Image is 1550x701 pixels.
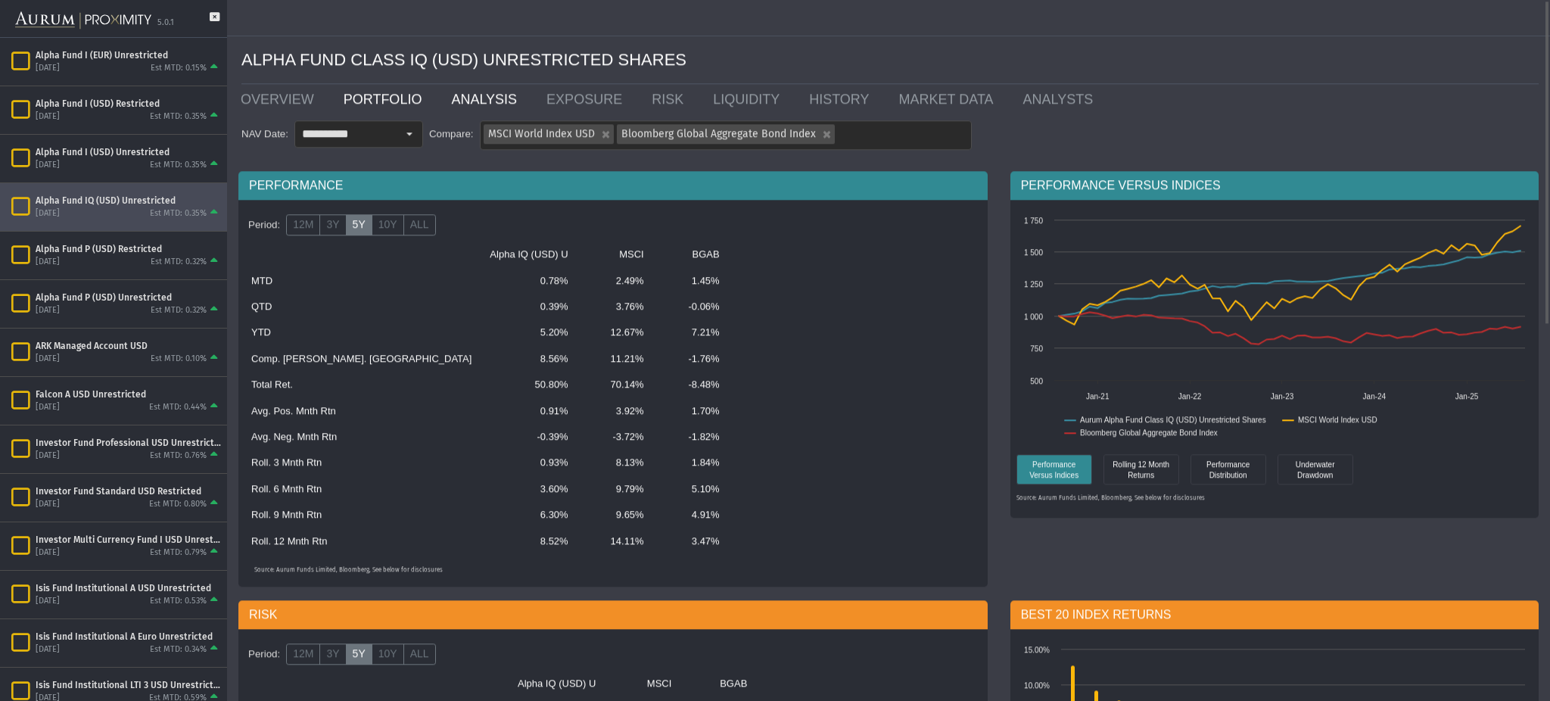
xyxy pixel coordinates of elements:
div: Alpha Fund I (USD) Unrestricted [36,146,221,158]
div: [DATE] [36,354,60,365]
td: -0.39% [481,424,577,450]
td: MSCI [605,671,680,696]
td: 11.21% [577,346,653,372]
a: MARKET DATA [888,84,1012,114]
label: ALL [403,643,436,665]
text: 15.00% [1024,646,1050,654]
text: 10.00% [1024,681,1050,690]
div: Isis Fund Institutional A Euro Unrestricted [36,631,221,643]
div: [DATE] [36,402,60,413]
text: Bloomberg Global Aggregate Bond Index [1080,428,1218,437]
td: -1.82% [653,424,729,450]
td: BGAB [653,241,729,267]
td: Avg. Neg. Mnth Rtn [242,424,481,450]
div: MSCI World Index USD [481,122,614,145]
div: Investor Multi Currency Fund I USD Unrestricted [36,534,221,546]
td: Roll. 3 Mnth Rtn [242,450,481,476]
td: 0.39% [481,294,577,319]
td: Alpha IQ (USD) U [481,241,577,267]
label: 3Y [319,643,346,665]
td: 8.13% [577,450,653,476]
label: 12M [286,215,320,236]
td: MSCI [577,241,653,267]
div: [DATE] [36,257,60,268]
td: QTD [242,294,481,319]
div: Est MTD: 0.80% [149,499,207,510]
td: 9.79% [577,476,653,502]
div: BEST 20 INDEX RETURNS [1010,600,1539,629]
td: 1.70% [653,398,729,424]
img: Aurum-Proximity%20white.svg [15,4,151,37]
div: Est MTD: 0.76% [150,450,207,462]
div: Alpha Fund I (EUR) Unrestricted [36,49,221,61]
td: YTD [242,320,481,346]
td: Avg. Pos. Mnth Rtn [242,398,481,424]
td: 70.14% [577,372,653,398]
div: Alpha Fund I (USD) Restricted [36,98,221,110]
a: OVERVIEW [229,84,332,114]
label: 5Y [346,643,372,665]
div: Est MTD: 0.35% [150,208,207,220]
td: 8.56% [481,346,577,372]
td: Total Ret. [242,372,481,398]
div: Est MTD: 0.10% [151,354,207,365]
div: [DATE] [36,160,60,171]
td: -1.76% [653,346,729,372]
td: 2.49% [577,268,653,294]
div: Falcon A USD Unrestricted [36,388,221,400]
a: EXPOSURE [535,84,640,114]
label: 10Y [372,215,404,236]
div: Performance Distribution [1194,458,1262,480]
div: Rolling 12 Month Returns [1103,454,1179,484]
label: 12M [286,643,320,665]
td: 3.92% [577,398,653,424]
a: HISTORY [798,84,887,114]
div: Investor Fund Professional USD Unrestricted [36,437,221,449]
div: Est MTD: 0.32% [151,257,207,268]
text: Jan-22 [1178,392,1201,400]
div: [DATE] [36,450,60,462]
div: Est MTD: 0.32% [151,305,207,316]
div: Est MTD: 0.79% [150,547,207,559]
td: Roll. 9 Mnth Rtn [242,503,481,528]
div: Performance Versus Indices [1020,458,1088,480]
div: Compare: [423,128,480,142]
div: Select [397,122,422,148]
p: Source: Aurum Funds Limited, Bloomberg, See below for disclosures [1016,494,1533,503]
span: Bloomberg Global Aggregate Bond Index [621,128,816,141]
div: [DATE] [36,499,60,510]
div: Period: [242,641,286,667]
label: 5Y [346,215,372,236]
td: 7.21% [653,320,729,346]
td: 3.76% [577,294,653,319]
div: [DATE] [36,305,60,316]
div: Period: [242,212,286,238]
a: ANALYSIS [440,84,535,114]
div: [DATE] [36,208,60,220]
td: 14.11% [577,528,653,554]
div: Isis Fund Institutional LTI 3 USD Unrestricted [36,679,221,691]
div: Performance Distribution [1191,454,1266,484]
div: Est MTD: 0.35% [150,111,207,123]
div: Underwater Drawdown [1281,458,1349,480]
td: 12.67% [577,320,653,346]
td: 0.91% [481,398,577,424]
td: 3.47% [653,528,729,554]
a: PORTFOLIO [332,84,440,114]
td: 5.10% [653,476,729,502]
div: [DATE] [36,547,60,559]
text: 1 000 [1024,313,1043,321]
div: Est MTD: 0.53% [150,596,207,607]
div: Est MTD: 0.44% [149,402,207,413]
dx-tag-box: MSCI World Index USD Bloomberg Global Aggregate Bond Index [480,121,972,151]
td: Roll. 6 Mnth Rtn [242,476,481,502]
td: BGAB [680,671,756,696]
div: Performance Versus Indices [1016,454,1092,484]
td: Alpha IQ (USD) U [509,671,605,696]
text: Jan-21 [1086,392,1110,400]
td: Comp. [PERSON_NAME]. [GEOGRAPHIC_DATA] [242,346,481,372]
text: 500 [1030,377,1043,385]
td: 0.93% [481,450,577,476]
label: ALL [403,215,436,236]
td: Roll. 12 Mnth Rtn [242,528,481,554]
